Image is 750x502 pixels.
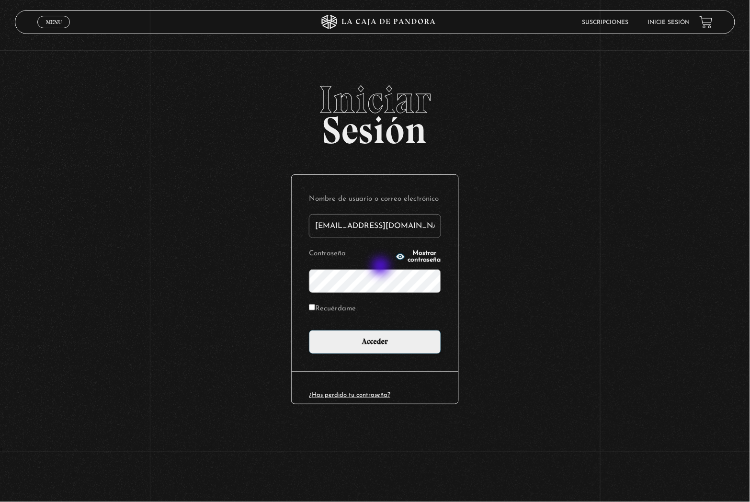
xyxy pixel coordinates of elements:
a: ¿Has perdido tu contraseña? [309,392,390,398]
span: Cerrar [43,27,65,34]
input: Recuérdame [309,304,315,310]
span: Mostrar contraseña [408,250,441,263]
a: Inicie sesión [648,20,690,25]
label: Contraseña [309,247,393,262]
label: Recuérdame [309,302,356,317]
span: Iniciar [15,80,735,119]
label: Nombre de usuario o correo electrónico [309,192,441,207]
a: View your shopping cart [700,15,713,28]
span: Menu [46,19,62,25]
button: Mostrar contraseña [396,250,441,263]
a: Suscripciones [582,20,629,25]
input: Acceder [309,330,441,354]
h2: Sesión [15,80,735,142]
